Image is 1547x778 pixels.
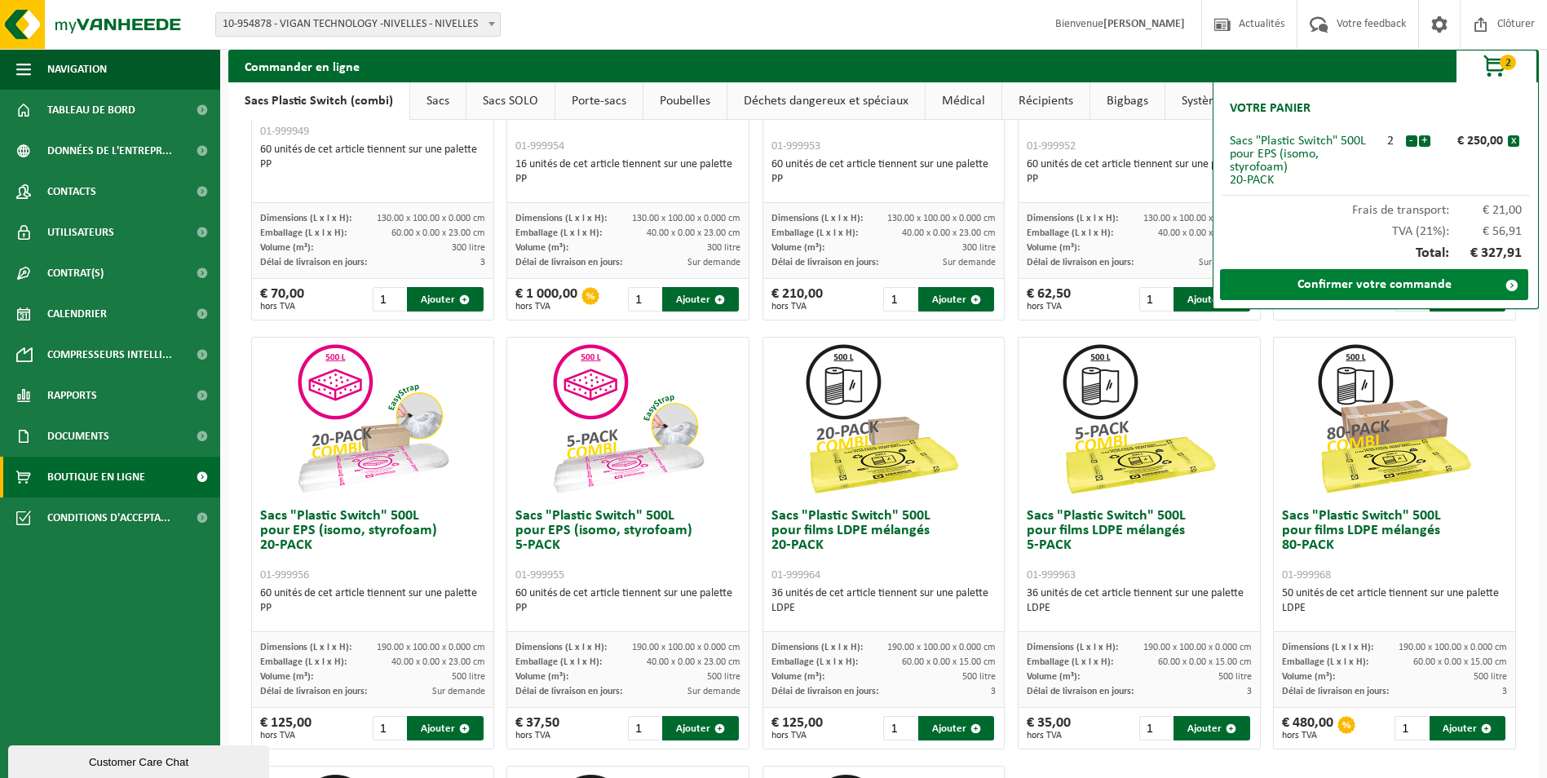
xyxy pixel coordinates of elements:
img: 01-999963 [1058,338,1221,501]
span: Emballage (L x l x H): [260,228,347,238]
span: Emballage (L x l x H): [515,657,602,667]
span: 60.00 x 0.00 x 15.00 cm [1158,657,1252,667]
span: 500 litre [452,672,485,682]
div: LDPE [771,601,997,616]
span: Volume (m³): [260,672,313,682]
span: hors TVA [1027,731,1071,740]
input: 1 [628,716,661,740]
div: 50 unités de cet article tiennent sur une palette [1282,586,1507,616]
a: Sacs [410,82,466,120]
input: 1 [1139,287,1172,312]
span: Dimensions (L x l x H): [260,643,351,652]
div: 60 unités de cet article tiennent sur une palette [515,586,740,616]
span: 01-999964 [771,569,820,581]
button: Ajouter [1430,716,1505,740]
a: Porte-sacs [555,82,643,120]
a: Médical [926,82,1001,120]
span: Données de l'entrepr... [47,130,172,171]
span: Délai de livraison en jours: [260,258,367,267]
span: Boutique en ligne [47,457,145,497]
span: 3 [480,258,485,267]
input: 1 [883,287,916,312]
span: 190.00 x 100.00 x 0.000 cm [1143,643,1252,652]
h3: Sacs "Plastic Switch" 500L pour EPS (isomo, styrofoam) 20-PACK [260,509,485,582]
span: Navigation [47,49,107,90]
input: 1 [628,287,661,312]
span: Volume (m³): [771,672,824,682]
span: Dimensions (L x l x H): [1027,643,1118,652]
span: 40.00 x 0.00 x 23.00 cm [902,228,996,238]
div: € 125,00 [260,716,312,740]
img: 01-999964 [802,338,965,501]
span: 60.00 x 0.00 x 15.00 cm [1413,657,1507,667]
span: Emballage (L x l x H): [260,657,347,667]
span: hors TVA [771,731,823,740]
div: € 70,00 [260,287,304,312]
span: Emballage (L x l x H): [771,657,858,667]
button: + [1419,135,1430,147]
span: € 327,91 [1449,246,1523,261]
span: 40.00 x 0.00 x 23.00 cm [1158,228,1252,238]
button: - [1406,135,1417,147]
div: PP [515,172,740,187]
span: hors TVA [260,302,304,312]
span: 130.00 x 100.00 x 0.000 cm [887,214,996,223]
span: Délai de livraison en jours: [1282,687,1389,696]
span: Volume (m³): [515,243,568,253]
div: 60 unités de cet article tiennent sur une palette [771,157,997,187]
span: 300 litre [707,243,740,253]
div: PP [515,601,740,616]
div: 60 unités de cet article tiennent sur une palette [260,586,485,616]
div: 16 unités de cet article tiennent sur une palette [515,157,740,187]
div: 36 unités de cet article tiennent sur une palette [1027,586,1252,616]
span: Sur demande [687,258,740,267]
span: Délai de livraison en jours: [515,258,622,267]
span: Sur demande [943,258,996,267]
div: Total: [1222,238,1530,269]
span: Volume (m³): [260,243,313,253]
span: 01-999954 [515,140,564,153]
span: 01-999949 [260,126,309,138]
span: 190.00 x 100.00 x 0.000 cm [632,643,740,652]
div: LDPE [1282,601,1507,616]
h3: Sacs "Plastic Switch" 500L pour films LDPE mélangés 80-PACK [1282,509,1507,582]
h2: Commander en ligne [228,50,376,82]
span: Délai de livraison en jours: [771,687,878,696]
img: 01-999956 [291,338,454,501]
span: Emballage (L x l x H): [1027,228,1113,238]
span: 60.00 x 0.00 x 15.00 cm [902,657,996,667]
a: Poubelles [643,82,727,120]
button: Ajouter [662,716,738,740]
span: Tableau de bord [47,90,135,130]
span: 2 [1500,55,1516,70]
span: Délai de livraison en jours: [771,258,878,267]
span: 40.00 x 0.00 x 23.00 cm [391,657,485,667]
a: Confirmer votre commande [1220,269,1528,300]
span: Dimensions (L x l x H): [515,643,607,652]
span: Volume (m³): [1027,243,1080,253]
h3: Sacs "Plastic Switch" 500L pour EPS (isomo, styrofoam) 5-PACK [515,509,740,582]
span: 130.00 x 100.00 x 0.000 cm [377,214,485,223]
a: Récipients [1002,82,1090,120]
button: Ajouter [407,716,483,740]
div: € 35,00 [1027,716,1071,740]
span: Dimensions (L x l x H): [1027,214,1118,223]
div: Frais de transport: [1222,196,1530,217]
h2: Votre panier [1222,91,1319,126]
a: Déchets dangereux et spéciaux [727,82,925,120]
span: 01-999968 [1282,569,1331,581]
span: 500 litre [707,672,740,682]
div: € 125,00 [771,716,823,740]
h3: Sacs "Plastic Switch" 500L pour films LDPE mélangés 5-PACK [1027,509,1252,582]
span: hors TVA [515,302,577,312]
a: Systèmes auto-basculants [1165,82,1333,120]
span: Conditions d'accepta... [47,497,170,538]
span: 500 litre [962,672,996,682]
span: Sur demande [1199,258,1252,267]
button: Ajouter [918,716,994,740]
button: x [1508,135,1519,147]
span: Délai de livraison en jours: [260,687,367,696]
span: 500 litre [1474,672,1507,682]
div: € 250,00 [1434,135,1508,148]
span: Contrat(s) [47,253,104,294]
